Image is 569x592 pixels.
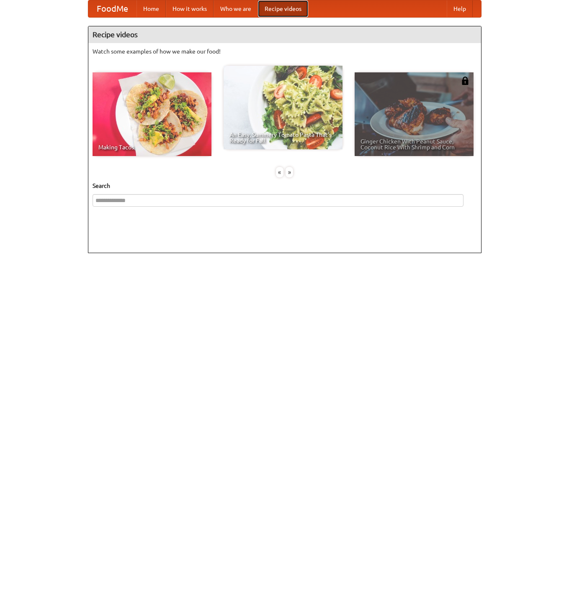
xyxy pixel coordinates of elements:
h5: Search [93,182,477,190]
a: Help [447,0,473,17]
a: Home [136,0,166,17]
div: « [276,167,283,177]
p: Watch some examples of how we make our food! [93,47,477,56]
a: Making Tacos [93,72,211,156]
div: » [286,167,293,177]
a: How it works [166,0,214,17]
a: Who we are [214,0,258,17]
a: Recipe videos [258,0,308,17]
h4: Recipe videos [88,26,481,43]
span: Making Tacos [98,144,206,150]
span: An Easy, Summery Tomato Pasta That's Ready for Fall [229,132,337,144]
a: FoodMe [88,0,136,17]
a: An Easy, Summery Tomato Pasta That's Ready for Fall [224,66,342,149]
img: 483408.png [461,77,469,85]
